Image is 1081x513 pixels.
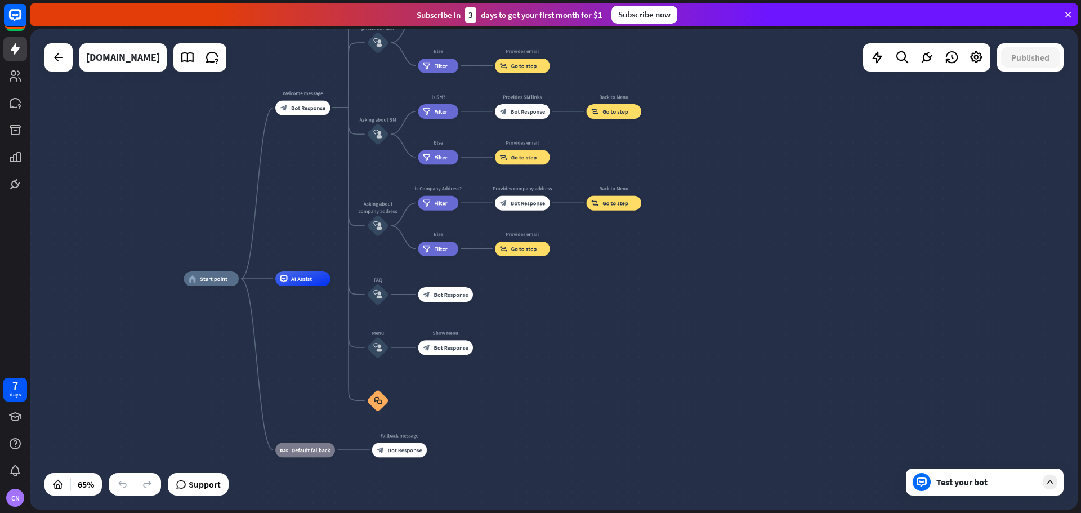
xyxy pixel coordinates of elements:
i: block_bot_response [280,104,288,111]
span: Go to step [511,245,537,252]
div: Provides email [489,230,555,238]
div: Provides email [489,47,555,55]
span: Default fallback [292,447,330,454]
div: Else [413,47,464,55]
i: block_user_input [373,130,382,139]
div: Provides email [489,139,555,146]
span: Go to step [511,154,537,161]
span: AI Assist [291,275,312,283]
div: days [10,391,21,399]
span: Filter [434,62,447,69]
div: Asking about phone number [356,17,400,32]
i: block_faq [374,396,382,404]
span: Filter [434,199,447,207]
div: Subscribe in days to get your first month for $1 [417,7,602,23]
div: Subscribe now [611,6,677,24]
i: filter [423,108,431,115]
span: Filter [434,245,447,252]
span: Filter [434,108,447,115]
div: Back to Menu [581,185,647,192]
i: filter [423,199,431,207]
i: block_bot_response [423,291,430,298]
div: is SM? [413,93,464,100]
div: CN [6,489,24,507]
i: block_user_input [373,38,382,47]
div: Provides company address [489,185,555,192]
span: Bot Response [511,199,545,207]
div: 7 [12,381,18,391]
i: filter [423,62,431,69]
div: 3 [465,7,476,23]
i: block_goto [500,154,508,161]
span: Go to step [602,108,628,115]
div: Provides SM links [489,93,555,100]
div: Show Menu [413,329,479,337]
span: Filter [434,154,447,161]
div: 65% [74,475,97,493]
div: Welcome message [270,90,336,97]
i: block_fallback [280,447,288,454]
div: FAQ [356,276,400,283]
i: block_goto [500,245,508,252]
button: Published [1001,47,1060,68]
span: Bot Response [434,291,468,298]
div: Back to Menu [581,93,647,100]
i: block_goto [591,199,599,207]
button: Open LiveChat chat widget [9,5,43,38]
div: Asking about SM [356,116,400,123]
div: Else [413,139,464,146]
span: Bot Response [434,344,468,351]
span: Support [189,475,221,493]
div: is Company Address? [413,185,464,192]
i: block_user_input [373,290,382,299]
i: block_goto [500,62,508,69]
i: block_bot_response [377,447,384,454]
i: home_2 [189,275,196,283]
i: block_bot_response [500,199,507,207]
span: Bot Response [291,104,325,111]
div: edeploy.engemonit.com.br [86,43,160,72]
i: block_user_input [373,343,382,352]
div: Fallback message [367,432,432,439]
span: Bot Response [388,447,422,454]
i: filter [423,154,431,161]
div: Menu [356,329,400,337]
span: Start point [200,275,227,283]
div: Else [413,230,464,238]
div: Asking about company address [356,200,400,215]
span: Go to step [602,199,628,207]
span: Bot Response [511,108,545,115]
i: block_user_input [373,221,382,230]
i: block_goto [591,108,599,115]
i: block_bot_response [423,344,430,351]
a: 7 days [3,378,27,402]
i: block_bot_response [500,108,507,115]
div: Test your bot [936,476,1038,488]
span: Go to step [511,62,537,69]
i: filter [423,245,431,252]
